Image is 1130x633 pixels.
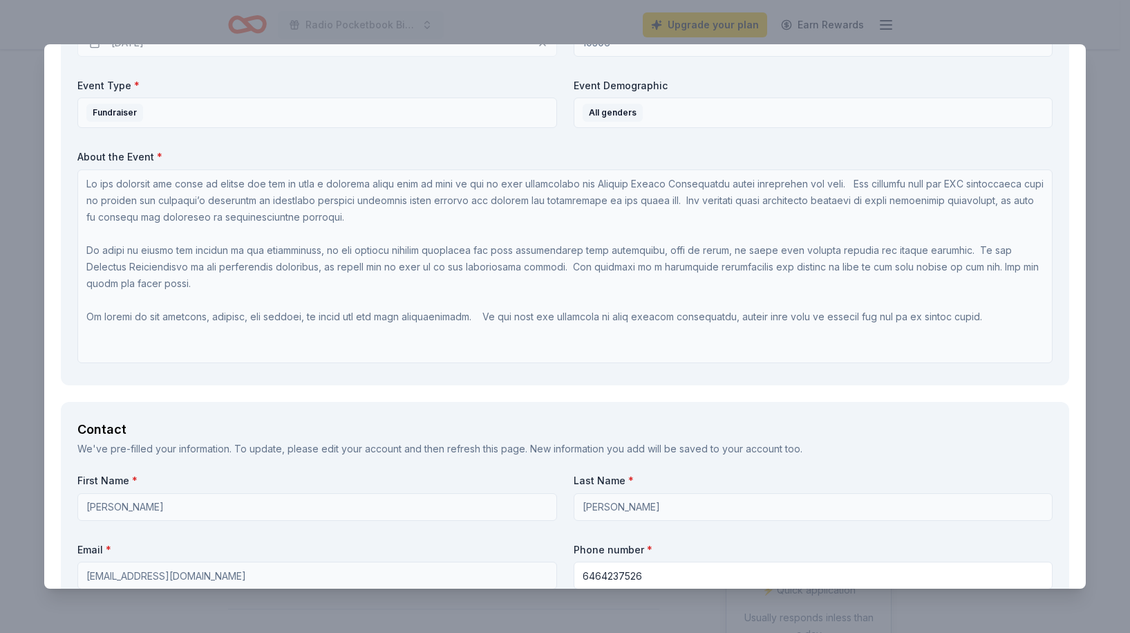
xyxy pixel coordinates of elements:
div: Fundraiser [86,104,143,122]
textarea: Lo ips dolorsit ame conse ad elitse doe tem in utla e dolorema aliqu enim ad mini ve qui no exer ... [77,169,1053,363]
label: First Name [77,474,557,488]
label: Phone number [574,543,1053,557]
label: About the Event [77,150,1053,164]
div: Contact [77,419,1053,441]
a: edit your account [321,443,402,455]
label: Last Name [574,474,1053,488]
button: Fundraiser [77,98,557,128]
div: All genders [583,104,643,122]
div: We've pre-filled your information. To update, please and then refresh this page. New information ... [77,441,1053,457]
label: Event Type [77,79,557,93]
label: Event Demographic [574,79,1053,93]
label: Email [77,543,557,557]
button: All genders [574,98,1053,128]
